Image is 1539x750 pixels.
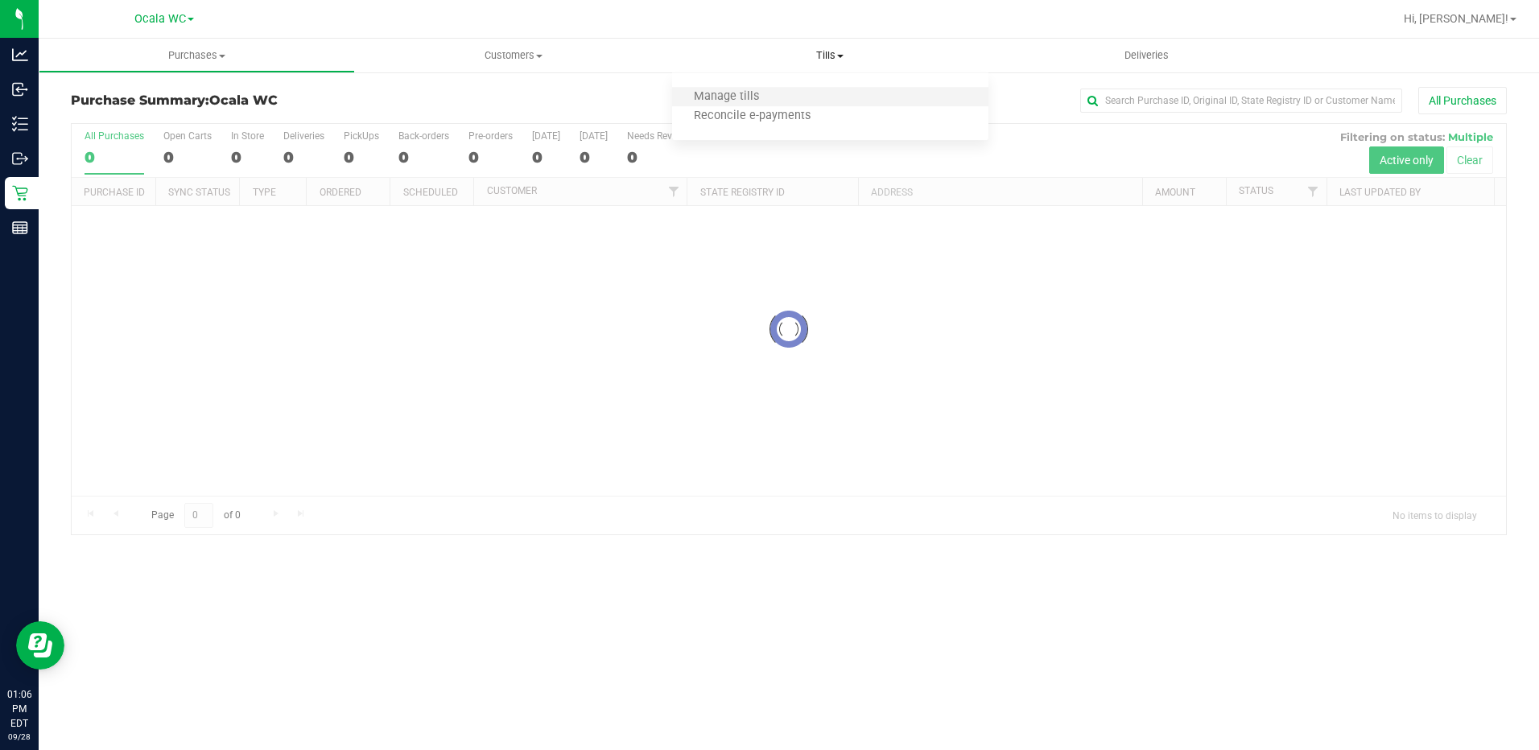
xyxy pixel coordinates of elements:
inline-svg: Inventory [12,116,28,132]
span: Reconcile e-payments [672,109,832,123]
span: Manage tills [672,90,781,104]
span: Purchases [39,48,354,63]
span: Hi, [PERSON_NAME]! [1404,12,1508,25]
span: Ocala WC [134,12,186,26]
span: Tills [672,48,988,63]
p: 01:06 PM EDT [7,687,31,731]
a: Customers [355,39,671,72]
a: Purchases [39,39,355,72]
span: Customers [356,48,670,63]
inline-svg: Reports [12,220,28,236]
a: Deliveries [988,39,1305,72]
inline-svg: Inbound [12,81,28,97]
p: 09/28 [7,731,31,743]
inline-svg: Analytics [12,47,28,63]
a: Tills Manage tills Reconcile e-payments [672,39,988,72]
inline-svg: Outbound [12,150,28,167]
h3: Purchase Summary: [71,93,550,108]
span: Deliveries [1103,48,1190,63]
iframe: Resource center [16,621,64,670]
inline-svg: Retail [12,185,28,201]
button: All Purchases [1418,87,1507,114]
input: Search Purchase ID, Original ID, State Registry ID or Customer Name... [1080,89,1402,113]
span: Ocala WC [209,93,278,108]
